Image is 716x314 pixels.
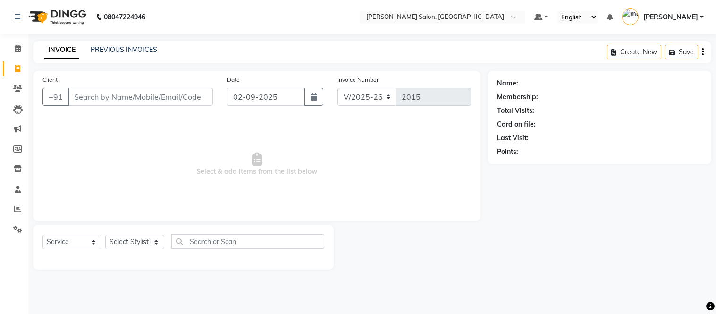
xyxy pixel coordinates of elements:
[622,8,639,25] img: madonna
[68,88,213,106] input: Search by Name/Mobile/Email/Code
[643,12,698,22] span: [PERSON_NAME]
[42,76,58,84] label: Client
[91,45,157,54] a: PREVIOUS INVOICES
[42,117,471,212] span: Select & add items from the list below
[497,106,534,116] div: Total Visits:
[337,76,379,84] label: Invoice Number
[227,76,240,84] label: Date
[497,78,518,88] div: Name:
[607,45,661,59] button: Create New
[171,234,324,249] input: Search or Scan
[44,42,79,59] a: INVOICE
[665,45,698,59] button: Save
[497,92,538,102] div: Membership:
[497,119,536,129] div: Card on file:
[497,133,529,143] div: Last Visit:
[104,4,145,30] b: 08047224946
[497,147,518,157] div: Points:
[24,4,89,30] img: logo
[42,88,69,106] button: +91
